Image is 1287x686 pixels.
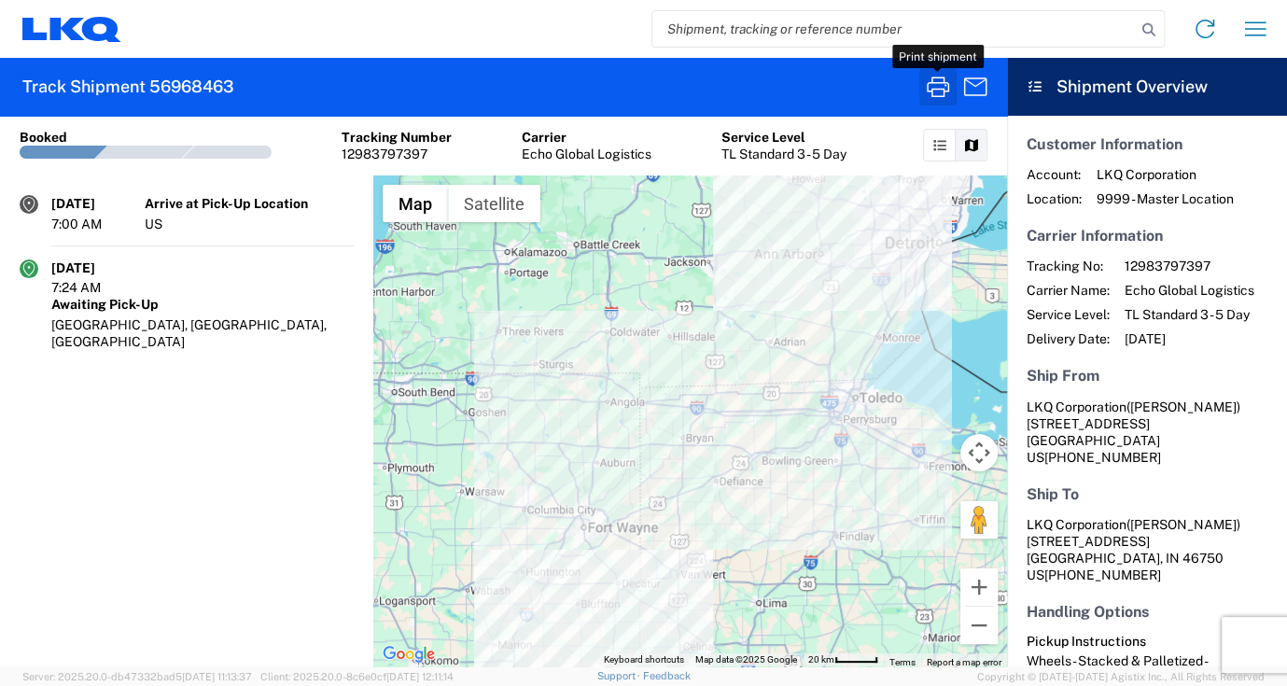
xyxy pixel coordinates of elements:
[1027,517,1240,549] span: LKQ Corporation [STREET_ADDRESS]
[1125,306,1254,323] span: TL Standard 3 - 5 Day
[51,216,145,232] div: 7:00 AM
[522,129,651,146] div: Carrier
[378,642,440,666] img: Google
[808,654,834,665] span: 20 km
[1044,450,1161,465] span: [PHONE_NUMBER]
[22,671,252,682] span: Server: 2025.20.0-db47332bad5
[960,607,998,644] button: Zoom out
[960,501,998,539] button: Drag Pegman onto the map to open Street View
[1027,227,1267,245] h5: Carrier Information
[1007,58,1287,116] header: Shipment Overview
[1027,166,1082,183] span: Account:
[378,642,440,666] a: Open this area in Google Maps (opens a new window)
[342,146,452,162] div: 12983797397
[889,657,916,667] a: Terms
[1027,367,1267,385] h5: Ship From
[803,653,884,666] button: Map Scale: 20 km per 43 pixels
[1027,330,1110,347] span: Delivery Date:
[1044,567,1161,582] span: [PHONE_NUMBER]
[596,670,643,681] a: Support
[145,216,354,232] div: US
[927,657,1001,667] a: Report a map error
[604,653,684,666] button: Keyboard shortcuts
[1027,399,1126,414] span: LKQ Corporation
[1027,306,1110,323] span: Service Level:
[1027,603,1267,621] h5: Handling Options
[1097,190,1234,207] span: 9999 - Master Location
[260,671,454,682] span: Client: 2025.20.0-8c6e0cf
[977,668,1265,685] span: Copyright © [DATE]-[DATE] Agistix Inc., All Rights Reserved
[1125,258,1254,274] span: 12983797397
[1126,517,1240,532] span: ([PERSON_NAME])
[1027,190,1082,207] span: Location:
[1027,135,1267,153] h5: Customer Information
[960,434,998,471] button: Map camera controls
[1125,282,1254,299] span: Echo Global Logistics
[51,316,354,350] div: [GEOGRAPHIC_DATA], [GEOGRAPHIC_DATA], [GEOGRAPHIC_DATA]
[383,185,448,222] button: Show street map
[51,279,145,296] div: 7:24 AM
[386,671,454,682] span: [DATE] 12:11:14
[1027,516,1267,583] address: [GEOGRAPHIC_DATA], IN 46750 US
[1125,330,1254,347] span: [DATE]
[1126,399,1240,414] span: ([PERSON_NAME])
[145,195,354,212] div: Arrive at Pick-Up Location
[1027,485,1267,503] h5: Ship To
[1027,282,1110,299] span: Carrier Name:
[20,129,67,146] div: Booked
[1027,652,1267,669] div: Wheels - Stacked & Palletized -
[448,185,540,222] button: Show satellite imagery
[1027,416,1150,431] span: [STREET_ADDRESS]
[22,76,234,98] h2: Track Shipment 56968463
[51,296,354,313] div: Awaiting Pick-Up
[1097,166,1234,183] span: LKQ Corporation
[342,129,452,146] div: Tracking Number
[721,129,846,146] div: Service Level
[51,195,145,212] div: [DATE]
[960,568,998,606] button: Zoom in
[652,11,1136,47] input: Shipment, tracking or reference number
[1027,258,1110,274] span: Tracking No:
[721,146,846,162] div: TL Standard 3 - 5 Day
[1027,634,1267,650] h6: Pickup Instructions
[522,146,651,162] div: Echo Global Logistics
[695,654,797,665] span: Map data ©2025 Google
[1027,399,1267,466] address: [GEOGRAPHIC_DATA] US
[51,259,145,276] div: [DATE]
[182,671,252,682] span: [DATE] 11:13:37
[643,670,691,681] a: Feedback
